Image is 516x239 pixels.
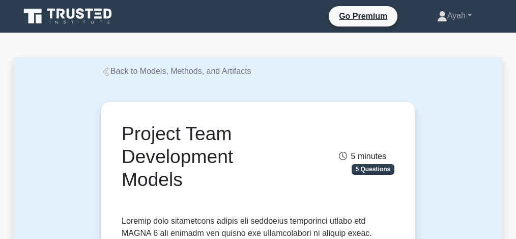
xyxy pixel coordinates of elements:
[333,10,393,22] a: Go Premium
[339,152,386,161] span: 5 minutes
[122,122,299,191] h1: Project Team Development Models
[101,67,251,75] a: Back to Models, Methods, and Artifacts
[413,6,496,26] a: Ayah
[352,164,394,174] span: 5 Questions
